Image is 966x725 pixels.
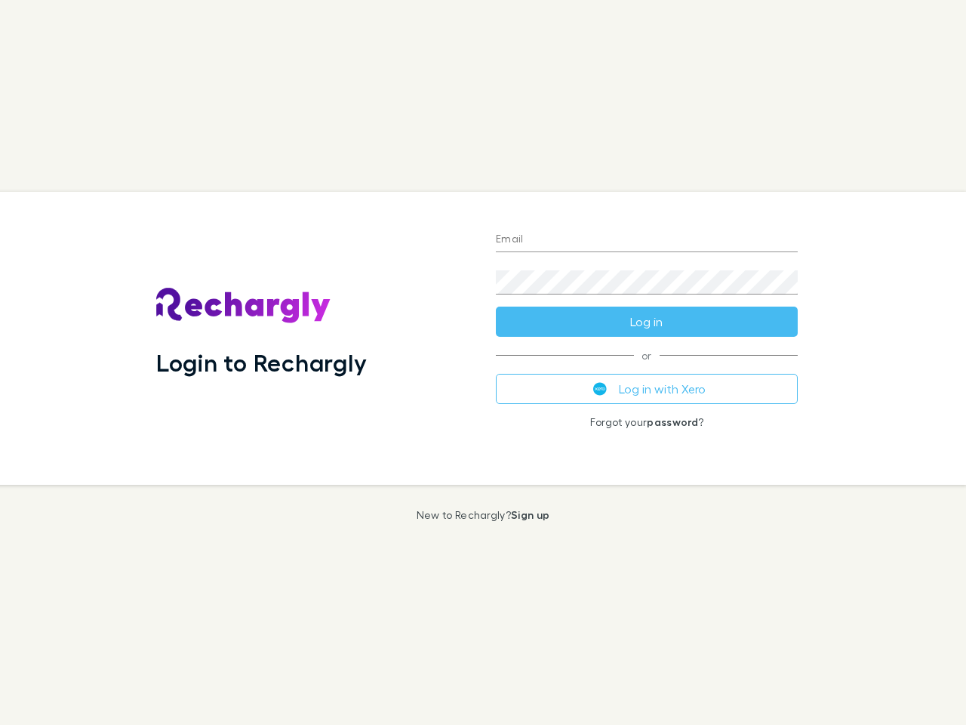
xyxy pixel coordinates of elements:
p: Forgot your ? [496,416,798,428]
a: password [647,415,698,428]
img: Rechargly's Logo [156,288,331,324]
a: Sign up [511,508,549,521]
img: Xero's logo [593,382,607,396]
button: Log in [496,307,798,337]
h1: Login to Rechargly [156,348,367,377]
button: Log in with Xero [496,374,798,404]
p: New to Rechargly? [417,509,550,521]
